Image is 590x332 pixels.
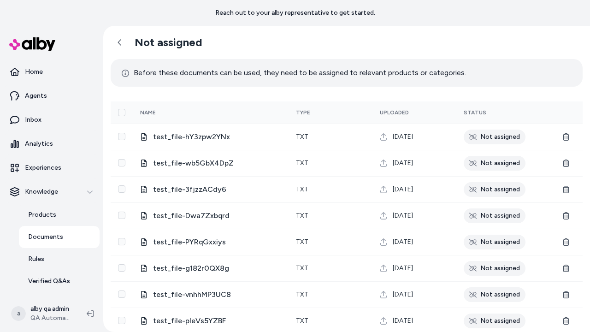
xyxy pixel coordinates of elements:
[296,133,308,141] span: txt
[11,306,26,321] span: a
[122,66,466,79] p: Before these documents can be used, they need to be assigned to relevant products or categories.
[118,212,125,219] button: Select row
[215,8,375,18] p: Reach out to your alby representative to get started.
[296,109,310,116] span: Type
[140,237,281,248] div: test_file-PYRqGxxiys.txt
[464,235,525,249] div: Not assigned
[135,36,202,49] h2: Not assigned
[464,208,525,223] div: Not assigned
[140,184,281,195] div: test_file-3fjzzACdy6.txt
[19,270,100,292] a: Verified Q&As
[464,261,525,276] div: Not assigned
[464,156,525,171] div: Not assigned
[393,264,413,273] span: [DATE]
[25,187,58,196] p: Knowledge
[296,317,308,325] span: txt
[4,157,100,179] a: Experiences
[380,109,409,116] span: Uploaded
[30,314,72,323] span: QA Automation 1
[9,37,55,51] img: alby Logo
[296,290,308,298] span: txt
[28,210,56,219] p: Products
[153,237,281,248] span: test_file-PYRqGxxiys
[296,238,308,246] span: txt
[4,133,100,155] a: Analytics
[393,316,413,326] span: [DATE]
[28,277,70,286] p: Verified Q&As
[118,264,125,272] button: Select row
[153,158,281,169] span: test_file-wb5GbX4DpZ
[153,184,281,195] span: test_file-3fjzzACdy6
[118,185,125,193] button: Select row
[393,237,413,247] span: [DATE]
[118,238,125,245] button: Select row
[4,181,100,203] button: Knowledge
[19,248,100,270] a: Rules
[296,264,308,272] span: txt
[118,317,125,324] button: Select row
[464,314,525,328] div: Not assigned
[19,204,100,226] a: Products
[153,315,281,326] span: test_file-pleVs5YZBF
[28,232,63,242] p: Documents
[153,210,281,221] span: test_file-Dwa7Zxbqrd
[296,212,308,219] span: txt
[153,131,281,142] span: test_file-hY3zpw2YNx
[4,61,100,83] a: Home
[140,210,281,221] div: test_file-Dwa7Zxbqrd.txt
[296,185,308,193] span: txt
[393,290,413,299] span: [DATE]
[140,109,209,116] div: Name
[30,304,72,314] p: alby qa admin
[4,85,100,107] a: Agents
[393,211,413,220] span: [DATE]
[464,130,525,144] div: Not assigned
[140,131,281,142] div: test_file-hY3zpw2YNx.txt
[140,289,281,300] div: test_file-vnhhMP3UC8.txt
[118,290,125,298] button: Select row
[464,287,525,302] div: Not assigned
[25,91,47,101] p: Agents
[393,185,413,194] span: [DATE]
[25,115,41,125] p: Inbox
[19,226,100,248] a: Documents
[140,263,281,274] div: test_file-g182r0QX8g.txt
[25,67,43,77] p: Home
[153,263,281,274] span: test_file-g182r0QX8g
[118,109,125,116] button: Select all
[153,289,281,300] span: test_file-vnhhMP3UC8
[28,255,44,264] p: Rules
[140,158,281,169] div: test_file-wb5GbX4DpZ.txt
[6,299,79,328] button: aalby qa adminQA Automation 1
[393,159,413,168] span: [DATE]
[25,139,53,148] p: Analytics
[4,109,100,131] a: Inbox
[25,163,61,172] p: Experiences
[464,182,525,197] div: Not assigned
[296,159,308,167] span: txt
[118,133,125,140] button: Select row
[464,109,486,116] span: Status
[393,132,413,142] span: [DATE]
[118,159,125,166] button: Select row
[140,315,281,326] div: test_file-pleVs5YZBF.txt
